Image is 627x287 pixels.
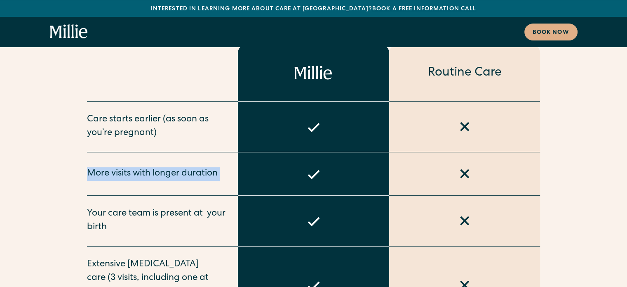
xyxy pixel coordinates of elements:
[87,167,218,181] div: More visits with longer duration
[87,207,228,235] div: Your care team is present at your birth
[428,64,502,82] div: Routine Care
[50,24,88,39] a: home
[372,6,476,12] a: Book a free information call
[294,66,332,81] img: Millie logo
[524,24,578,40] a: Book now
[533,28,569,37] div: Book now
[87,113,228,140] div: Care starts earlier (as soon as you’re pregnant)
